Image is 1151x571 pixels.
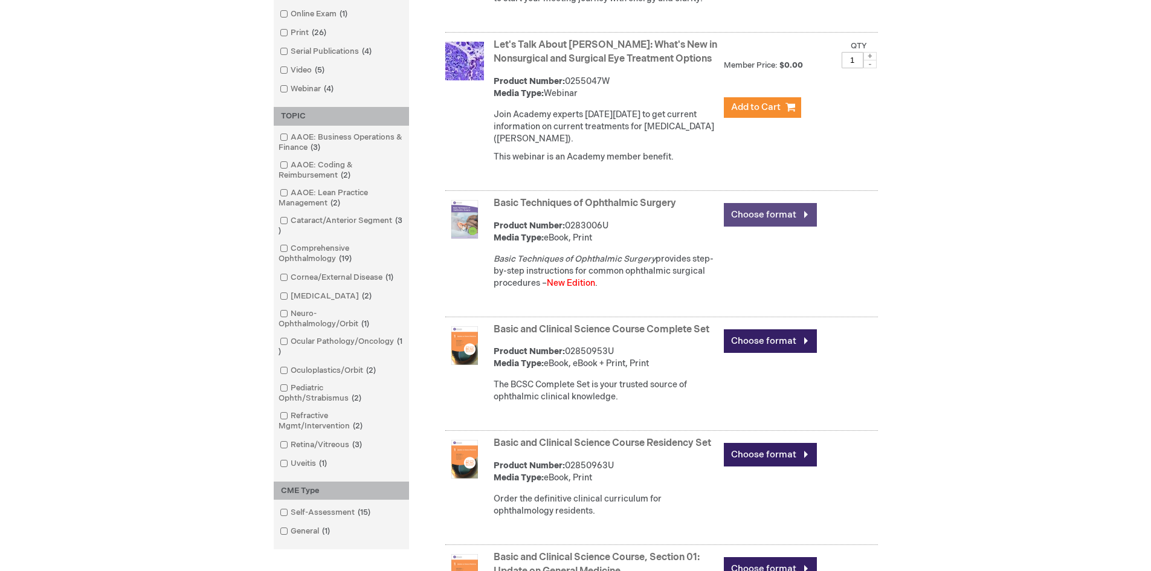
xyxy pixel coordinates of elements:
span: 4 [321,84,337,94]
a: Basic Techniques of Ophthalmic Surgery [494,198,676,209]
span: 1 [382,273,396,282]
strong: Media Type: [494,233,544,243]
span: 3 [349,440,365,450]
a: Pediatric Ophth/Strabismus2 [277,382,406,404]
a: [MEDICAL_DATA]2 [277,291,376,302]
div: 0255047W Webinar [494,76,718,100]
strong: Product Number: [494,76,565,86]
a: Cornea/External Disease1 [277,272,398,283]
font: New Edition [547,278,595,288]
a: Basic and Clinical Science Course Complete Set [494,324,709,335]
div: 02850953U eBook, eBook + Print, Print [494,346,718,370]
em: Basic Techniques of Ophthalmic Surgery [494,254,656,264]
a: Ocular Pathology/Oncology1 [277,336,406,358]
span: 2 [349,393,364,403]
span: 3 [279,216,402,236]
a: Choose format [724,203,817,227]
span: 19 [336,254,355,263]
span: Add to Cart [731,102,781,113]
a: Uveitis1 [277,458,332,469]
button: Add to Cart [724,97,801,118]
a: Refractive Mgmt/Intervention2 [277,410,406,432]
div: The BCSC Complete Set is your trusted source of ophthalmic clinical knowledge. [494,379,718,403]
a: Serial Publications4 [277,46,376,57]
span: 2 [359,291,375,301]
span: 5 [312,65,327,75]
a: Print26 [277,27,331,39]
a: Self-Assessment15 [277,507,375,518]
span: 2 [327,198,343,208]
span: 1 [319,526,333,536]
strong: Media Type: [494,473,544,483]
span: 2 [363,366,379,375]
label: Qty [851,41,867,51]
p: Join Academy experts [DATE][DATE] to get current information on current treatments for [MEDICAL_D... [494,109,718,145]
span: 1 [337,9,350,19]
span: 3 [308,143,323,152]
a: Choose format [724,443,817,466]
img: Basic and Clinical Science Course Complete Set [445,326,484,365]
img: Let's Talk About TED: What's New in Nonsurgical and Surgical Eye Treatment Options [445,42,484,80]
a: Comprehensive Ophthalmology19 [277,243,406,265]
img: Basic and Clinical Science Course Residency Set [445,440,484,479]
a: AAOE: Coding & Reimbursement2 [277,160,406,181]
div: provides step-by-step instructions for common ophthalmic surgical procedures – . [494,253,718,289]
strong: Media Type: [494,358,544,369]
input: Qty [842,52,863,68]
a: Basic and Clinical Science Course Residency Set [494,437,711,449]
a: Cataract/Anterior Segment3 [277,215,406,237]
strong: Product Number: [494,221,565,231]
a: Online Exam1 [277,8,352,20]
strong: Media Type: [494,88,544,98]
span: 2 [350,421,366,431]
strong: Product Number: [494,460,565,471]
span: 1 [316,459,330,468]
div: CME Type [274,482,409,500]
strong: Member Price: [724,60,778,70]
span: 1 [279,337,402,356]
span: 26 [309,28,329,37]
img: Basic Techniques of Ophthalmic Surgery [445,200,484,239]
a: AAOE: Business Operations & Finance3 [277,132,406,153]
a: Let's Talk About [PERSON_NAME]: What's New in Nonsurgical and Surgical Eye Treatment Options [494,39,717,65]
span: $0.00 [779,60,805,70]
a: Neuro-Ophthalmology/Orbit1 [277,308,406,330]
a: Choose format [724,329,817,353]
a: AAOE: Lean Practice Management2 [277,187,406,209]
div: 02850963U eBook, Print [494,460,718,484]
a: Webinar4 [277,83,338,95]
a: Video5 [277,65,329,76]
div: 0283006U eBook, Print [494,220,718,244]
span: 4 [359,47,375,56]
div: Order the definitive clinical curriculum for ophthalmology residents. [494,493,718,517]
a: Retina/Vitreous3 [277,439,367,451]
a: Oculoplastics/Orbit2 [277,365,381,376]
strong: Product Number: [494,346,565,356]
span: 15 [355,508,373,517]
p: This webinar is an Academy member benefit. [494,151,718,163]
a: General1 [277,526,335,537]
span: 2 [338,170,353,180]
span: 1 [358,319,372,329]
div: TOPIC [274,107,409,126]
